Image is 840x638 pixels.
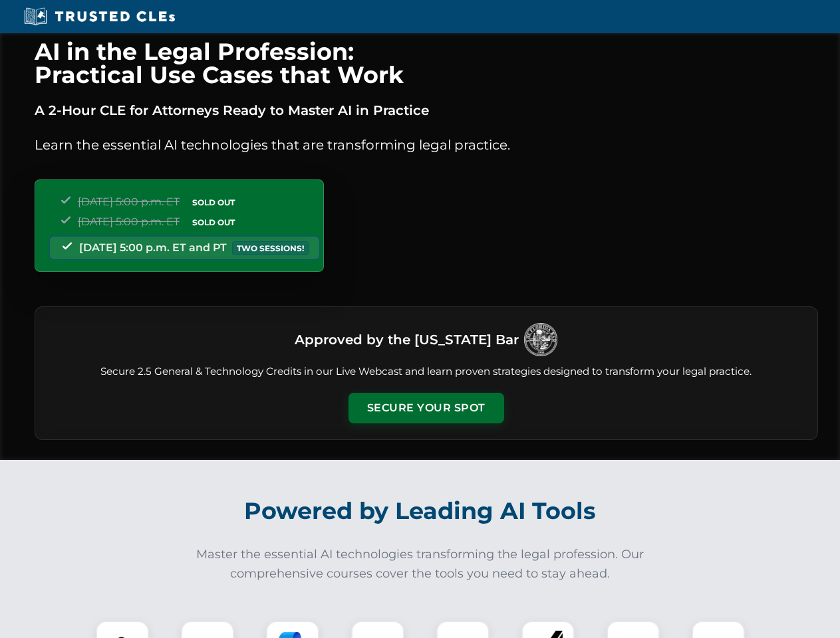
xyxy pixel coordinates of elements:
span: SOLD OUT [188,215,239,229]
span: SOLD OUT [188,195,239,209]
span: [DATE] 5:00 p.m. ET [78,215,180,228]
span: [DATE] 5:00 p.m. ET [78,195,180,208]
p: Master the essential AI technologies transforming the legal profession. Our comprehensive courses... [188,545,653,584]
img: Logo [524,323,557,356]
p: Secure 2.5 General & Technology Credits in our Live Webcast and learn proven strategies designed ... [51,364,801,379]
h3: Approved by the [US_STATE] Bar [295,328,519,352]
img: Trusted CLEs [20,7,179,27]
p: Learn the essential AI technologies that are transforming legal practice. [35,134,818,156]
h2: Powered by Leading AI Tools [52,488,789,534]
p: A 2-Hour CLE for Attorneys Ready to Master AI in Practice [35,100,818,121]
button: Secure Your Spot [349,393,504,423]
h1: AI in the Legal Profession: Practical Use Cases that Work [35,40,818,86]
